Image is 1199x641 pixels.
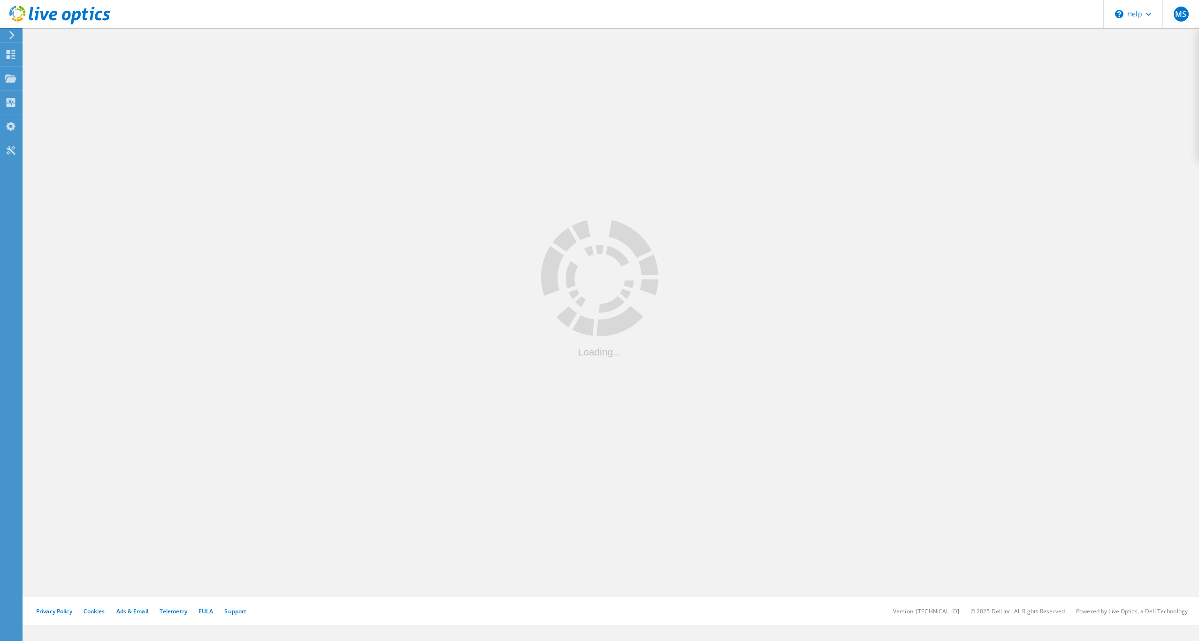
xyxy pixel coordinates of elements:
[541,347,658,357] div: Loading...
[970,607,1065,615] li: © 2025 Dell Inc. All Rights Reserved
[36,607,72,615] a: Privacy Policy
[224,607,246,615] a: Support
[9,20,110,26] a: Live Optics Dashboard
[199,607,213,615] a: EULA
[1175,10,1186,18] span: MS
[1115,10,1123,18] svg: \n
[160,607,187,615] a: Telemetry
[1076,607,1188,615] li: Powered by Live Optics, a Dell Technology
[116,607,148,615] a: Ads & Email
[84,607,105,615] a: Cookies
[893,607,959,615] li: Version: [TECHNICAL_ID]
